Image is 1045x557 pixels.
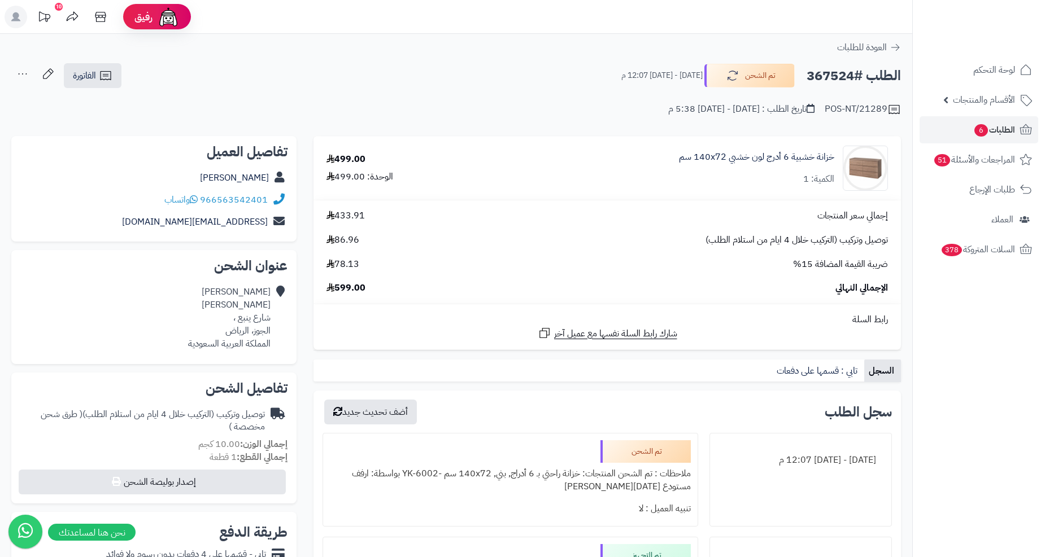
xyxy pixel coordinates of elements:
[934,153,951,167] span: 51
[55,3,63,11] div: 10
[326,170,393,183] div: الوحدة: 499.00
[940,243,963,257] span: 378
[326,209,365,222] span: 433.91
[920,176,1038,203] a: طلبات الإرجاع
[825,103,901,116] div: POS-NT/21289
[920,146,1038,173] a: المراجعات والأسئلة51
[974,124,989,137] span: 6
[835,282,888,295] span: الإجمالي النهائي
[134,10,153,24] span: رفيق
[330,463,691,498] div: ملاحظات : تم الشحن المنتجات: خزانة راحتي بـ 6 أدراج, بني, ‎140x72 سم‏ -YK-6002 بواسطة: ارفف مستود...
[600,440,691,463] div: تم الشحن
[793,258,888,271] span: ضريبة القيمة المضافة 15%
[20,259,288,273] h2: عنوان الشحن
[772,359,864,382] a: تابي : قسمها على دفعات
[538,326,677,340] a: شارك رابط السلة نفسها مع عميل آخر
[554,327,677,340] span: شارك رابط السلة نفسها مع عميل آخر
[825,405,892,419] h3: سجل الطلب
[64,63,121,88] a: الفاتورة
[164,193,198,207] a: واتساب
[198,437,288,451] small: 10.00 كجم
[19,470,286,494] button: إصدار بوليصة الشحن
[20,408,265,434] div: توصيل وتركيب (التركيب خلال 4 ايام من استلام الطلب)
[704,64,795,87] button: تم الشحن
[122,215,268,229] a: [EMAIL_ADDRESS][DOMAIN_NAME]
[330,498,691,520] div: تنبيه العميل : لا
[240,437,288,451] strong: إجمالي الوزن:
[969,182,1015,198] span: طلبات الإرجاع
[973,62,1015,78] span: لوحة التحكم
[920,236,1038,263] a: السلات المتروكة378
[30,6,58,31] a: تحديثات المنصة
[621,70,703,81] small: [DATE] - [DATE] 12:07 م
[837,41,901,54] a: العودة للطلبات
[706,234,888,247] span: توصيل وتركيب (التركيب خلال 4 ايام من استلام الطلب)
[837,41,887,54] span: العودة للطلبات
[843,146,887,191] img: 1752058398-1(9)-90x90.jpg
[717,449,885,471] div: [DATE] - [DATE] 12:07 م
[807,64,901,87] h2: الطلب #367524
[219,525,288,539] h2: طريقة الدفع
[940,242,1015,257] span: السلات المتروكة
[968,16,1034,40] img: logo-2.png
[237,450,288,464] strong: إجمالي القطع:
[864,359,901,382] a: السجل
[210,450,288,464] small: 1 قطعة
[200,193,268,207] a: 966563542401
[326,153,365,166] div: 499.00
[188,286,271,350] div: [PERSON_NAME] [PERSON_NAME] شارع ينبع ، الجوز، الرياض المملكة العربية السعودية
[20,381,288,395] h2: تفاصيل الشحن
[326,234,359,247] span: 86.96
[324,400,417,424] button: أضف تحديث جديد
[920,56,1038,84] a: لوحة التحكم
[679,151,834,164] a: خزانة خشبية 6 أدرج لون خشبي 140x72 سم
[803,173,834,186] div: الكمية: 1
[953,92,1015,108] span: الأقسام والمنتجات
[318,313,896,326] div: رابط السلة
[933,152,1015,168] span: المراجعات والأسئلة
[668,103,815,116] div: تاريخ الطلب : [DATE] - [DATE] 5:38 م
[200,171,269,185] a: [PERSON_NAME]
[41,407,265,434] span: ( طرق شحن مخصصة )
[157,6,180,28] img: ai-face.png
[973,122,1015,138] span: الطلبات
[73,69,96,82] span: الفاتورة
[20,145,288,159] h2: تفاصيل العميل
[326,282,365,295] span: 599.00
[991,212,1013,227] span: العملاء
[326,258,359,271] span: 78.13
[817,209,888,222] span: إجمالي سعر المنتجات
[920,206,1038,233] a: العملاء
[920,116,1038,143] a: الطلبات6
